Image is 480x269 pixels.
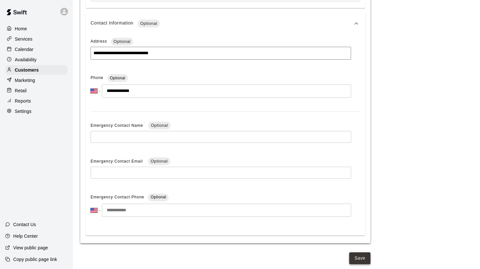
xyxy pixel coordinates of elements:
[5,75,67,85] a: Marketing
[5,24,67,34] a: Home
[15,87,27,94] p: Retail
[91,123,144,128] span: Emergency Contact Name
[5,65,67,75] a: Customers
[91,39,107,44] span: Address
[13,221,36,228] p: Contact Us
[111,38,133,45] span: Optional
[5,106,67,116] a: Settings
[148,122,171,129] span: Optional
[349,252,370,264] button: Save
[15,77,35,84] p: Marketing
[15,56,37,63] p: Availability
[91,192,144,203] span: Emergency Contact Phone
[138,20,160,27] span: Optional
[151,195,166,199] span: Optional
[13,233,38,239] p: Help Center
[5,96,67,106] a: Reports
[85,13,365,34] div: Contact InformationOptional
[5,45,67,54] a: Calendar
[15,98,31,104] p: Reports
[5,34,67,44] a: Services
[15,108,32,115] p: Settings
[85,34,365,235] div: Contact InformationOptional
[91,20,352,27] div: Contact Information
[91,159,144,164] span: Emergency Contact Email
[15,67,39,73] p: Customers
[15,46,34,53] p: Calendar
[148,158,170,164] span: Optional
[110,76,125,80] span: Optional
[13,244,48,251] p: View public page
[15,25,27,32] p: Home
[13,256,57,263] p: Copy public page link
[5,55,67,65] a: Availability
[15,36,33,42] p: Services
[5,86,67,95] a: Retail
[91,73,103,83] span: Phone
